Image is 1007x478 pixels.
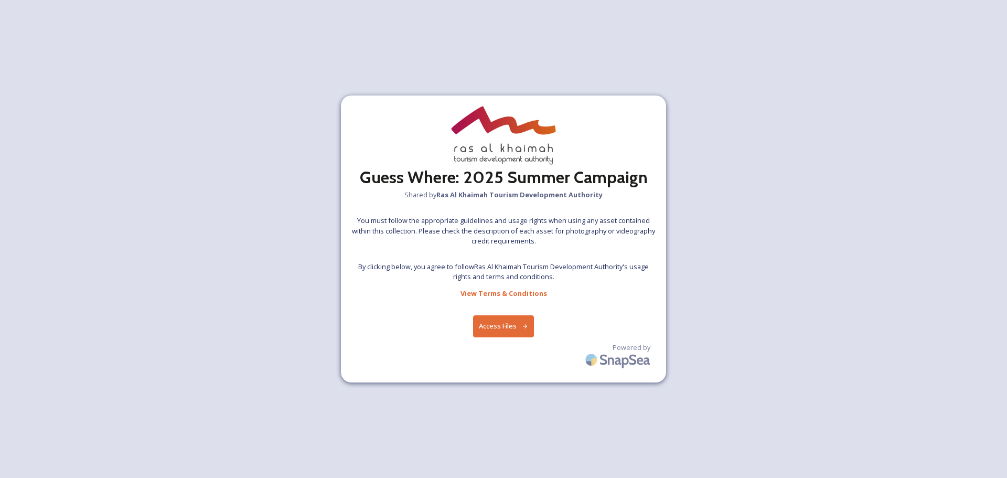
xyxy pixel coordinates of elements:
img: raktda_eng_new-stacked-logo_rgb.png [451,106,556,165]
span: Powered by [613,343,650,353]
span: By clicking below, you agree to follow Ras Al Khaimah Tourism Development Authority 's usage righ... [351,262,656,282]
img: SnapSea Logo [582,347,656,372]
span: Shared by [404,190,603,200]
strong: Ras Al Khaimah Tourism Development Authority [436,190,603,199]
span: You must follow the appropriate guidelines and usage rights when using any asset contained within... [351,216,656,246]
button: Access Files [473,315,534,337]
strong: View Terms & Conditions [460,289,547,298]
h2: Guess Where: 2025 Summer Campaign [360,165,648,190]
a: View Terms & Conditions [460,287,547,300]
